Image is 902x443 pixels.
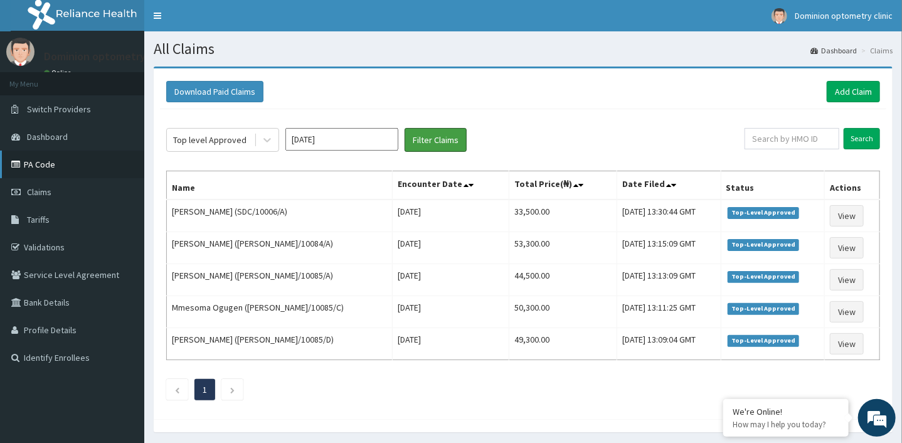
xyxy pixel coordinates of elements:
[509,171,617,200] th: Total Price(₦)
[44,68,74,77] a: Online
[393,171,509,200] th: Encounter Date
[825,171,880,200] th: Actions
[509,296,617,328] td: 50,300.00
[617,232,721,264] td: [DATE] 13:15:09 GMT
[733,419,839,430] p: How may I help you today?
[167,232,393,264] td: [PERSON_NAME] ([PERSON_NAME]/10084/A)
[206,6,236,36] div: Minimize live chat window
[721,171,824,200] th: Status
[617,296,721,328] td: [DATE] 13:11:25 GMT
[6,38,34,66] img: User Image
[830,237,864,259] a: View
[509,328,617,360] td: 49,300.00
[728,239,800,250] span: Top-Level Approved
[393,296,509,328] td: [DATE]
[617,200,721,232] td: [DATE] 13:30:44 GMT
[617,171,721,200] th: Date Filed
[167,200,393,232] td: [PERSON_NAME] (SDC/10006/A)
[174,384,180,395] a: Previous page
[27,186,51,198] span: Claims
[810,45,857,56] a: Dashboard
[393,328,509,360] td: [DATE]
[27,214,50,225] span: Tariffs
[830,301,864,323] a: View
[73,138,173,265] span: We're online!
[393,264,509,296] td: [DATE]
[509,200,617,232] td: 33,500.00
[173,134,247,146] div: Top level Approved
[728,271,800,282] span: Top-Level Approved
[166,81,263,102] button: Download Paid Claims
[27,104,91,115] span: Switch Providers
[167,328,393,360] td: [PERSON_NAME] ([PERSON_NAME]/10085/D)
[728,207,800,218] span: Top-Level Approved
[795,10,893,21] span: Dominion optometry clinic
[830,269,864,291] a: View
[509,232,617,264] td: 53,300.00
[154,41,893,57] h1: All Claims
[393,200,509,232] td: [DATE]
[23,63,51,94] img: d_794563401_company_1708531726252_794563401
[617,328,721,360] td: [DATE] 13:09:04 GMT
[203,384,207,395] a: Page 1 is your current page
[405,128,467,152] button: Filter Claims
[858,45,893,56] li: Claims
[65,70,211,87] div: Chat with us now
[6,303,239,347] textarea: Type your message and hit 'Enter'
[733,406,839,417] div: We're Online!
[728,335,800,346] span: Top-Level Approved
[830,205,864,227] a: View
[827,81,880,102] a: Add Claim
[44,51,174,62] p: Dominion optometry clinic
[617,264,721,296] td: [DATE] 13:13:09 GMT
[830,333,864,355] a: View
[167,171,393,200] th: Name
[230,384,235,395] a: Next page
[393,232,509,264] td: [DATE]
[27,131,68,142] span: Dashboard
[745,128,839,149] input: Search by HMO ID
[167,296,393,328] td: Mmesoma Ogugen ([PERSON_NAME]/10085/C)
[509,264,617,296] td: 44,500.00
[728,303,800,314] span: Top-Level Approved
[844,128,880,149] input: Search
[167,264,393,296] td: [PERSON_NAME] ([PERSON_NAME]/10085/A)
[285,128,398,151] input: Select Month and Year
[772,8,787,24] img: User Image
